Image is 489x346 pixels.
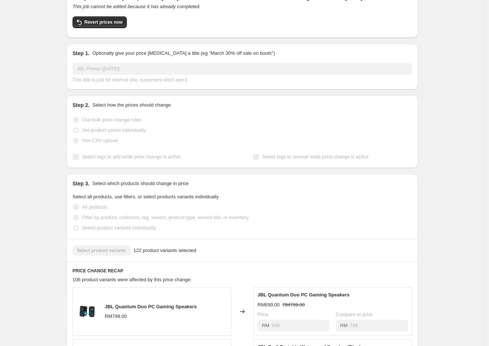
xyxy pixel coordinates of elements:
[82,117,141,122] span: Use bulk price change rules
[262,323,269,328] span: RM
[72,101,90,109] h2: Step 2.
[72,63,412,75] input: 30% off holiday sale
[92,101,171,109] p: Select how the prices should change
[283,302,305,308] span: RM799.00
[105,313,127,319] span: RM799.00
[82,215,249,220] span: Filter by product, collection, tag, vendor, product type, variant title, or inventory
[72,77,187,83] span: This title is just for internal use, customers won't see it
[340,323,348,328] span: RM
[77,300,99,323] img: 1_d82582b8-cfec-4394-a813-07384470f3d3_80x.jpg
[72,180,90,187] h2: Step 3.
[82,225,156,231] span: Select product variants individually
[82,127,146,133] span: Set product prices individually
[92,180,189,187] p: Select which products should change in price
[134,247,196,254] span: 122 product variants selected
[82,154,181,159] span: Select tags to add while price change is active
[84,19,122,25] span: Revert prices now
[72,277,192,282] span: 106 product variants were affected by this price change:
[336,312,373,317] span: Compare at price
[262,154,369,159] span: Select tags to remove while price change is active
[72,194,219,199] span: Select all products, use filters, or select products variants individually
[257,312,269,317] span: Price
[257,302,280,308] span: RM699.00
[257,292,350,298] span: JBL Quantum Duo PC Gaming Speakers
[72,50,90,57] h2: Step 1.
[72,268,412,274] h6: PRICE CHANGE RECAP
[72,4,200,9] i: This job cannot be edited because it has already completed.
[92,50,275,57] p: Optionally give your price [MEDICAL_DATA] a title (eg "March 30% off sale on boots")
[72,16,127,28] button: Revert prices now
[82,204,107,210] span: All products
[82,138,118,143] span: Use CSV upload
[105,304,197,309] span: JBL Quantum Duo PC Gaming Speakers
